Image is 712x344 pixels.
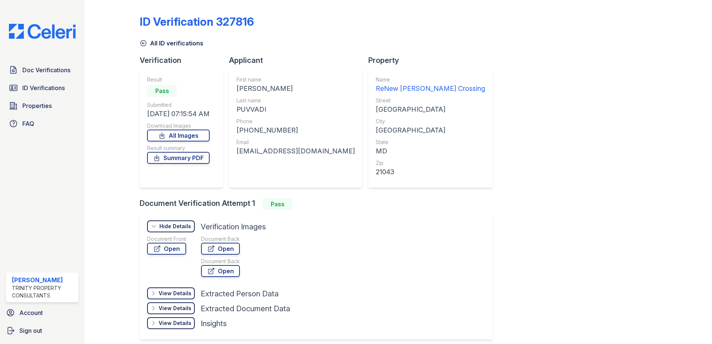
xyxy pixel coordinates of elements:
[376,167,485,177] div: 21043
[147,101,210,109] div: Submitted
[6,98,79,113] a: Properties
[376,125,485,136] div: [GEOGRAPHIC_DATA]
[201,265,240,277] a: Open
[229,55,368,66] div: Applicant
[147,235,186,243] div: Document Front
[147,243,186,255] a: Open
[22,66,70,74] span: Doc Verifications
[3,305,82,320] a: Account
[140,198,499,210] div: Document Verification Attempt 1
[201,235,240,243] div: Document Back
[6,116,79,131] a: FAQ
[3,323,82,338] a: Sign out
[263,198,292,210] div: Pass
[140,39,203,48] a: All ID verifications
[376,83,485,94] div: ReNew [PERSON_NAME] Crossing
[12,284,76,299] div: Trinity Property Consultants
[147,130,210,141] a: All Images
[236,146,355,156] div: [EMAIL_ADDRESS][DOMAIN_NAME]
[376,159,485,167] div: Zip
[236,118,355,125] div: Phone
[22,83,65,92] span: ID Verifications
[376,138,485,146] div: State
[376,118,485,125] div: City
[376,104,485,115] div: [GEOGRAPHIC_DATA]
[6,63,79,77] a: Doc Verifications
[147,109,210,119] div: [DATE] 07:15:54 AM
[236,104,355,115] div: PUVVADI
[147,152,210,164] a: Summary PDF
[3,24,82,39] img: CE_Logo_Blue-a8612792a0a2168367f1c8372b55b34899dd931a85d93a1a3d3e32e68fde9ad4.png
[236,76,355,83] div: First name
[22,119,34,128] span: FAQ
[201,318,227,329] div: Insights
[376,97,485,104] div: Street
[681,314,705,337] iframe: chat widget
[201,258,240,265] div: Document Back
[236,83,355,94] div: [PERSON_NAME]
[201,222,266,232] div: Verification Images
[201,243,240,255] a: Open
[376,146,485,156] div: MD
[201,303,290,314] div: Extracted Document Data
[19,308,43,317] span: Account
[147,122,210,130] div: Download Images
[368,55,499,66] div: Property
[147,144,210,152] div: Result summary
[159,305,191,312] div: View Details
[159,319,191,327] div: View Details
[376,76,485,94] a: Name ReNew [PERSON_NAME] Crossing
[236,138,355,146] div: Email
[236,125,355,136] div: [PHONE_NUMBER]
[140,55,229,66] div: Verification
[147,85,177,97] div: Pass
[12,275,76,284] div: [PERSON_NAME]
[6,80,79,95] a: ID Verifications
[159,223,191,230] div: Hide Details
[201,289,279,299] div: Extracted Person Data
[236,97,355,104] div: Last name
[376,76,485,83] div: Name
[19,326,42,335] span: Sign out
[147,76,210,83] div: Result
[140,15,254,28] div: ID Verification 327816
[159,290,191,297] div: View Details
[22,101,52,110] span: Properties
